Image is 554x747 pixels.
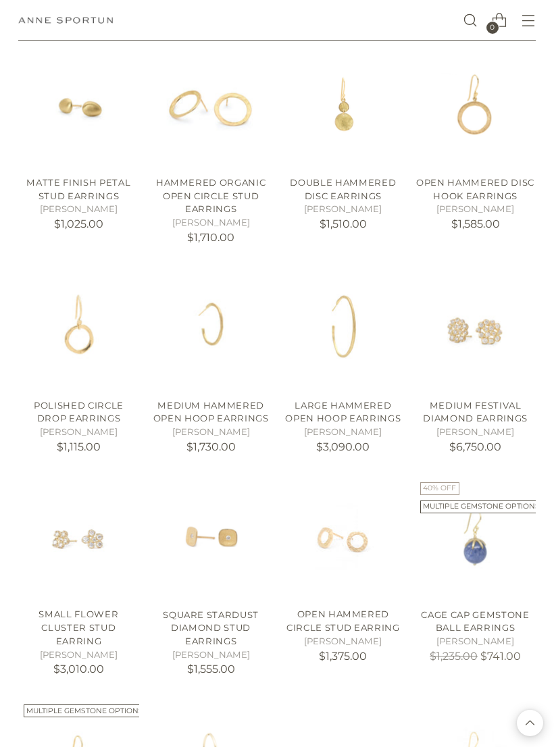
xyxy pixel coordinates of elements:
[18,267,139,388] a: Polished Circle Drop Earrings
[283,203,404,216] h5: [PERSON_NAME]
[515,7,543,34] button: Open menu modal
[151,648,272,662] h5: [PERSON_NAME]
[415,203,536,216] h5: [PERSON_NAME]
[151,477,272,598] img: Square Stardust Diamond Stud Earrings - Anne Sportun Fine Jewellery
[156,177,266,214] a: Hammered Organic Open Circle Stud Earrings
[18,426,139,439] h5: [PERSON_NAME]
[283,267,404,388] a: Large Hammered Open Hoop Earrings
[283,477,404,598] img: Open Hammered Circle Stud Earring - Anne Sportun Fine Jewellery
[187,231,234,244] span: $1,710.00
[18,45,139,165] img: Matte Finish Petal Stud Earrings - Anne Sportun Fine Jewellery
[283,477,404,598] a: Open Hammered Circle Stud Earring
[151,45,272,165] img: Hammered Open Organic Stud Earrings - Anne Sportun Fine Jewellery
[430,650,478,663] s: $1,235.00
[486,22,499,34] span: 0
[415,477,536,598] img: Cage Cap Gemstone Ball Earrings - Anne Sportun Fine Jewellery
[283,45,404,165] a: Double Hammered Disc Earrings
[451,217,500,230] span: $1,585.00
[286,609,400,633] a: Open Hammered Circle Stud Earring
[53,663,104,675] span: $3,010.00
[283,45,404,165] img: Double Hammered Disc Earrings - Anne Sportun Fine Jewellery
[18,267,139,388] img: Polished Circle Drop Earrings - Anne Sportun Fine Jewellery
[415,267,536,388] a: Medium Festival Diamond Earrings
[18,477,139,598] img: Small Flower Cluster Stud Earring - Anne Sportun Fine Jewellery
[290,177,396,201] a: Double Hammered Disc Earrings
[415,635,536,648] h5: [PERSON_NAME]
[316,440,370,453] span: $3,090.00
[415,477,536,598] a: Cage Cap Gemstone Ball Earrings
[283,267,404,388] img: Large Hammered Open Hoop Earrings - Anne Sportun Fine Jewellery
[57,440,101,453] span: $1,115.00
[39,609,118,646] a: Small Flower Cluster Stud Earring
[151,477,272,598] a: Square Stardust Diamond Stud Earrings
[486,7,513,34] a: Open cart modal
[320,217,367,230] span: $1,510.00
[18,477,139,598] a: Small Flower Cluster Stud Earring
[449,440,501,453] span: $6,750.00
[151,267,272,388] img: Medium Hammered Open Hoop Earrings - Anne Sportun Fine Jewellery
[151,45,272,165] a: Hammered Organic Open Circle Stud Earrings
[187,663,235,675] span: $1,555.00
[415,267,536,388] img: Medium Festival Diamond Earrings - Anne Sportun Fine Jewellery
[415,45,536,165] a: Open Hammered Disc Hook Earrings
[319,650,367,663] span: $1,375.00
[423,400,528,424] a: Medium Festival Diamond Earrings
[151,216,272,230] h5: [PERSON_NAME]
[151,267,272,388] a: Medium Hammered Open Hoop Earrings
[18,45,139,165] a: Matte Finish Petal Stud Earrings
[283,426,404,439] h5: [PERSON_NAME]
[285,400,401,424] a: Large Hammered Open Hoop Earrings
[517,710,543,736] button: Back to top
[457,7,484,34] a: Open search modal
[283,635,404,648] h5: [PERSON_NAME]
[18,648,139,662] h5: [PERSON_NAME]
[26,177,130,201] a: Matte Finish Petal Stud Earrings
[34,400,124,424] a: Polished Circle Drop Earrings
[151,426,272,439] h5: [PERSON_NAME]
[415,45,536,165] img: Hammered Open Disc Hook Earrings - Anne Sportun Fine Jewellery
[480,650,521,663] span: $741.00
[421,609,529,634] a: Cage Cap Gemstone Ball Earrings
[18,203,139,216] h5: [PERSON_NAME]
[416,177,534,201] a: Open Hammered Disc Hook Earrings
[153,400,269,424] a: Medium Hammered Open Hoop Earrings
[18,17,113,24] a: Anne Sportun Fine Jewellery
[186,440,236,453] span: $1,730.00
[163,609,259,646] a: Square Stardust Diamond Stud Earrings
[54,217,103,230] span: $1,025.00
[415,426,536,439] h5: [PERSON_NAME]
